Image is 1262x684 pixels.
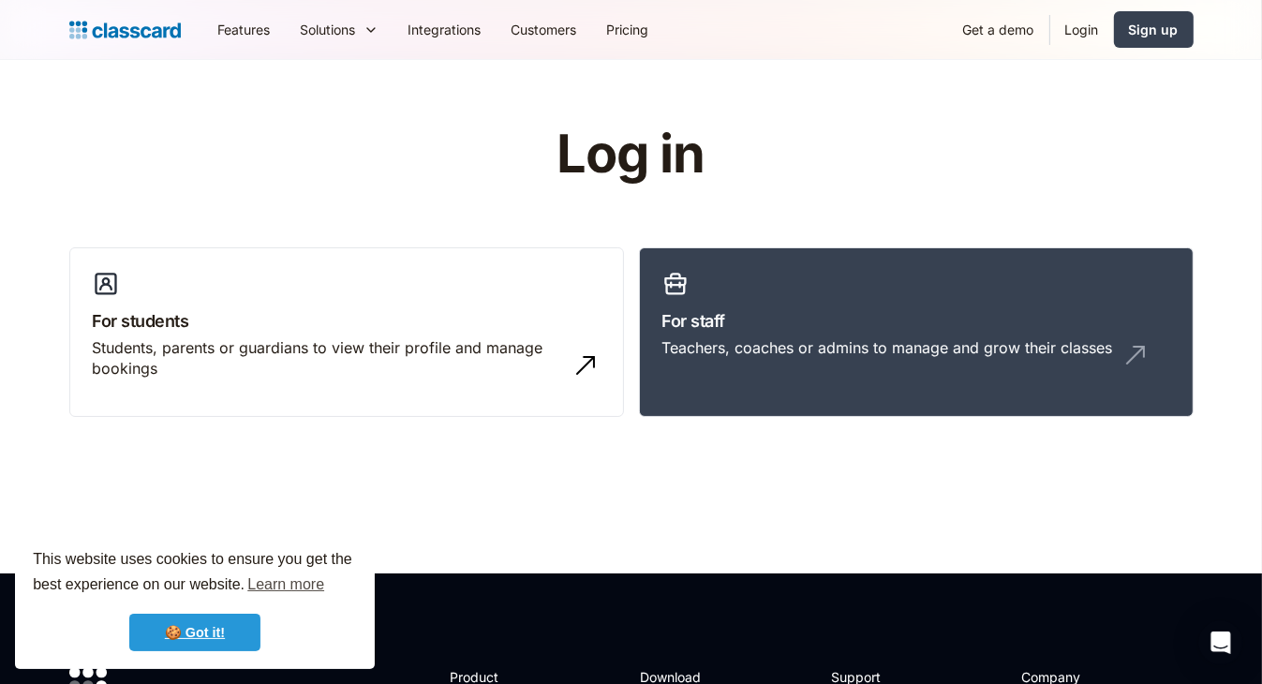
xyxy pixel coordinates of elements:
span: This website uses cookies to ensure you get the best experience on our website. [33,548,357,599]
h1: Log in [334,126,928,184]
a: Get a demo [948,8,1049,51]
a: Integrations [393,8,497,51]
a: Pricing [592,8,664,51]
a: Features [203,8,286,51]
div: Sign up [1129,20,1179,39]
a: dismiss cookie message [129,614,260,651]
div: Students, parents or guardians to view their profile and manage bookings [93,337,563,379]
a: For staffTeachers, coaches or admins to manage and grow their classes [639,247,1194,418]
a: Login [1050,8,1114,51]
a: Sign up [1114,11,1194,48]
a: learn more about cookies [245,571,327,599]
h3: For students [93,308,601,334]
a: Customers [497,8,592,51]
a: For studentsStudents, parents or guardians to view their profile and manage bookings [69,247,624,418]
div: Solutions [286,8,393,51]
div: Solutions [301,20,356,39]
h3: For staff [662,308,1170,334]
div: cookieconsent [15,530,375,669]
a: home [69,17,181,43]
div: Open Intercom Messenger [1198,620,1243,665]
div: Teachers, coaches or admins to manage and grow their classes [662,337,1113,358]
